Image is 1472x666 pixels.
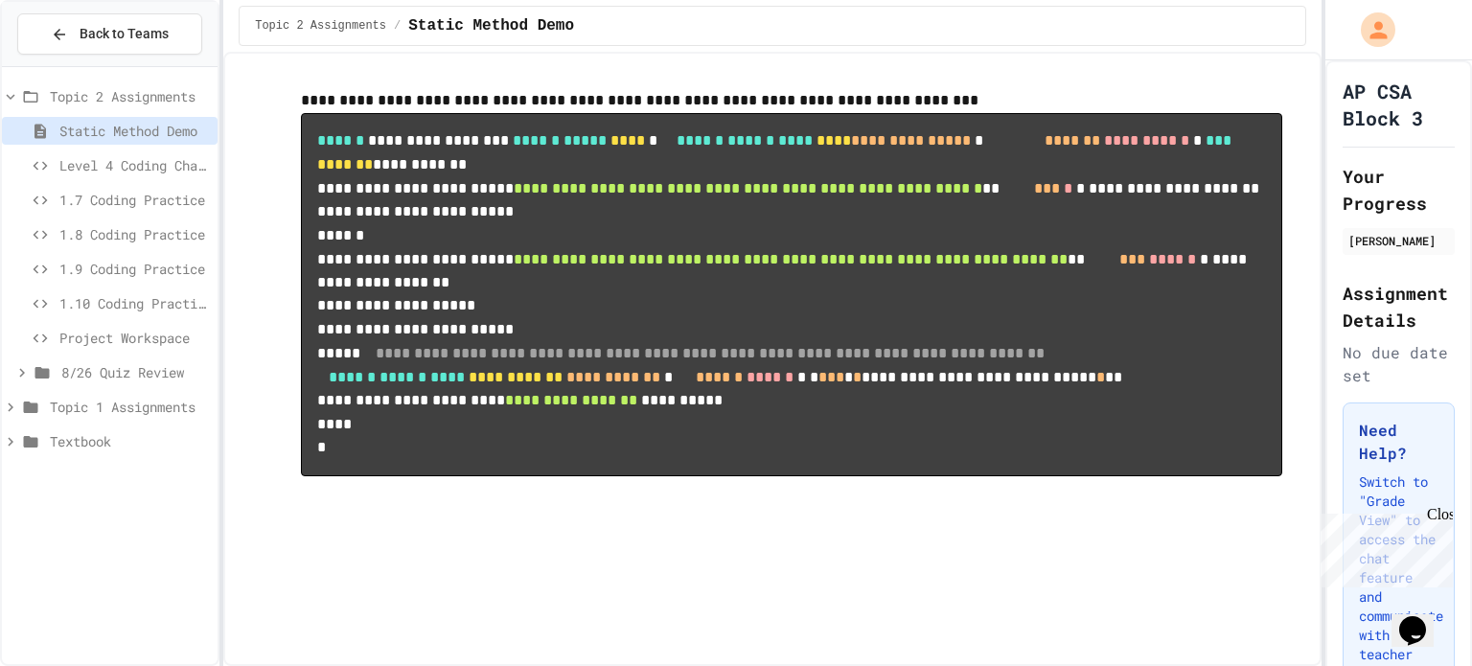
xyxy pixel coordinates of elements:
iframe: chat widget [1313,506,1453,587]
span: Level 4 Coding Challenge [59,155,210,175]
span: Static Method Demo [408,14,574,37]
span: Textbook [50,431,210,451]
iframe: chat widget [1391,589,1453,647]
button: Back to Teams [17,13,202,55]
h1: AP CSA Block 3 [1343,78,1455,131]
span: 1.7 Coding Practice [59,190,210,210]
span: Project Workspace [59,328,210,348]
span: Topic 1 Assignments [50,397,210,417]
span: 1.10 Coding Practice [59,293,210,313]
span: 1.9 Coding Practice [59,259,210,279]
span: Static Method Demo [59,121,210,141]
h2: Your Progress [1343,163,1455,217]
div: [PERSON_NAME] [1348,232,1449,249]
h3: Need Help? [1359,419,1438,465]
span: Topic 2 Assignments [255,18,386,34]
h2: Assignment Details [1343,280,1455,333]
div: My Account [1341,8,1400,52]
span: 8/26 Quiz Review [61,362,210,382]
span: 1.8 Coding Practice [59,224,210,244]
div: Chat with us now!Close [8,8,132,122]
span: Topic 2 Assignments [50,86,210,106]
span: Back to Teams [80,24,169,44]
div: No due date set [1343,341,1455,387]
span: / [394,18,401,34]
